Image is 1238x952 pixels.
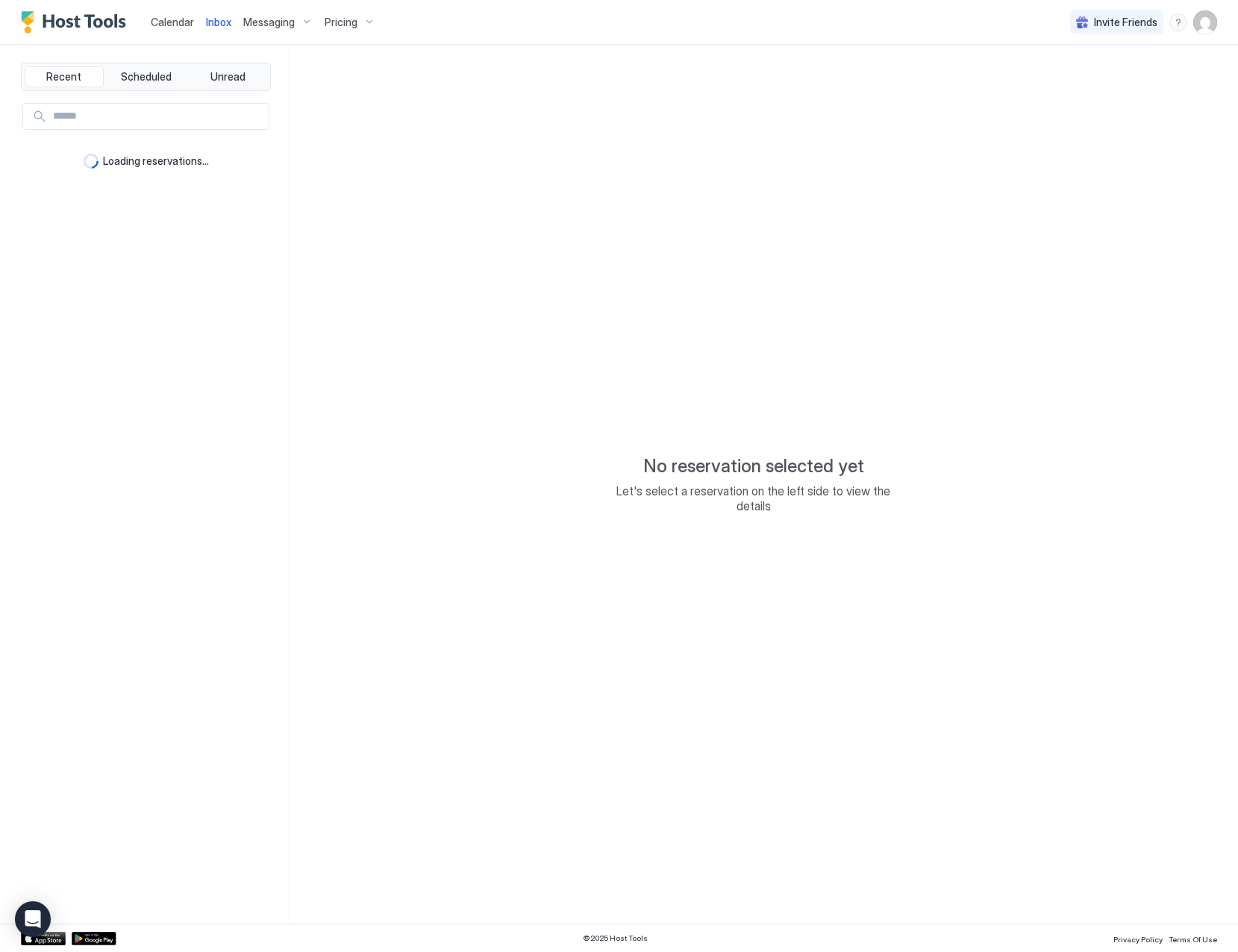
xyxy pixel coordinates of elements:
[1094,16,1157,29] span: Invite Friends
[188,66,267,87] button: Unread
[103,154,209,168] span: Loading reservations...
[84,154,99,169] div: loading
[107,66,186,87] button: Scheduled
[206,14,231,30] a: Inbox
[47,104,269,129] input: Input Field
[46,70,81,84] span: Recent
[151,16,194,28] span: Calendar
[643,455,864,477] span: No reservation selected yet
[21,11,133,34] a: Host Tools Logo
[243,16,295,29] span: Messaging
[206,16,231,28] span: Inbox
[15,901,51,937] div: Open Intercom Messenger
[1169,930,1217,946] a: Terms Of Use
[1113,935,1163,944] span: Privacy Policy
[1169,13,1187,31] div: menu
[1169,935,1217,944] span: Terms Of Use
[121,70,172,84] span: Scheduled
[604,483,903,513] span: Let's select a reservation on the left side to view the details
[21,63,271,91] div: tab-group
[583,933,648,943] span: © 2025 Host Tools
[325,16,357,29] span: Pricing
[151,14,194,30] a: Calendar
[25,66,104,87] button: Recent
[1193,10,1217,34] div: User profile
[72,932,116,945] a: Google Play Store
[21,932,66,945] a: App Store
[210,70,246,84] span: Unread
[1113,930,1163,946] a: Privacy Policy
